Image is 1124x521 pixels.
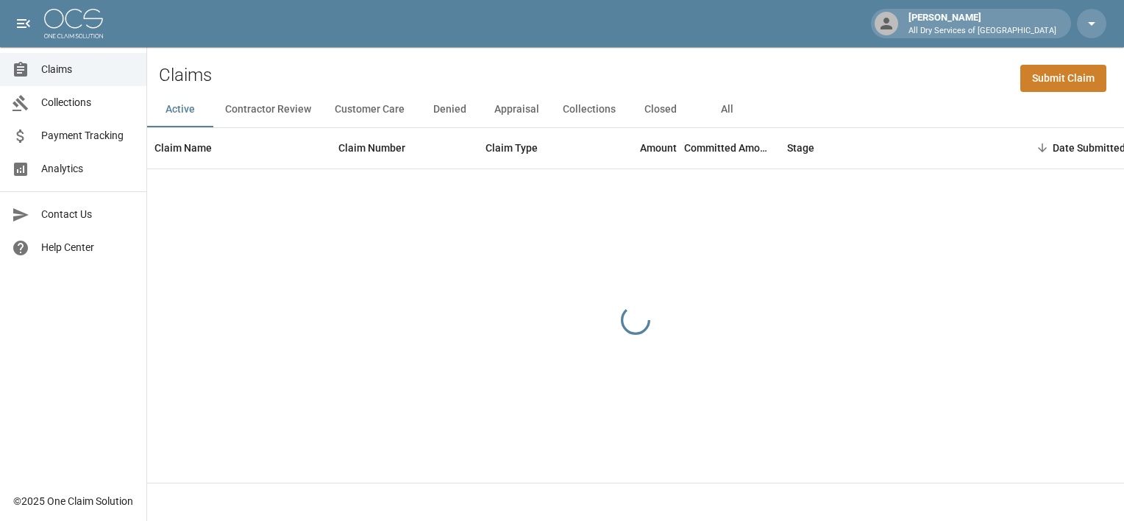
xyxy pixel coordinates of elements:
div: [PERSON_NAME] [903,10,1062,37]
button: Sort [1032,138,1053,158]
span: Claims [41,62,135,77]
span: Collections [41,95,135,110]
button: Denied [416,92,483,127]
span: Analytics [41,161,135,177]
button: Appraisal [483,92,551,127]
button: Contractor Review [213,92,323,127]
button: Active [147,92,213,127]
div: Claim Name [147,127,331,169]
div: Claim Name [154,127,212,169]
span: Help Center [41,240,135,255]
p: All Dry Services of [GEOGRAPHIC_DATA] [908,25,1056,38]
a: Submit Claim [1020,65,1106,92]
h2: Claims [159,65,212,86]
button: Closed [627,92,694,127]
button: Collections [551,92,627,127]
div: Committed Amount [684,127,780,169]
span: Payment Tracking [41,128,135,143]
div: Amount [588,127,684,169]
div: Stage [780,127,1000,169]
button: All [694,92,760,127]
button: Customer Care [323,92,416,127]
div: Claim Type [478,127,588,169]
div: Amount [640,127,677,169]
div: Claim Number [331,127,478,169]
div: Stage [787,127,814,169]
div: Committed Amount [684,127,772,169]
div: Claim Number [338,127,405,169]
span: Contact Us [41,207,135,222]
button: open drawer [9,9,38,38]
img: ocs-logo-white-transparent.png [44,9,103,38]
div: Claim Type [485,127,538,169]
div: dynamic tabs [147,92,1124,127]
div: © 2025 One Claim Solution [13,494,133,508]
